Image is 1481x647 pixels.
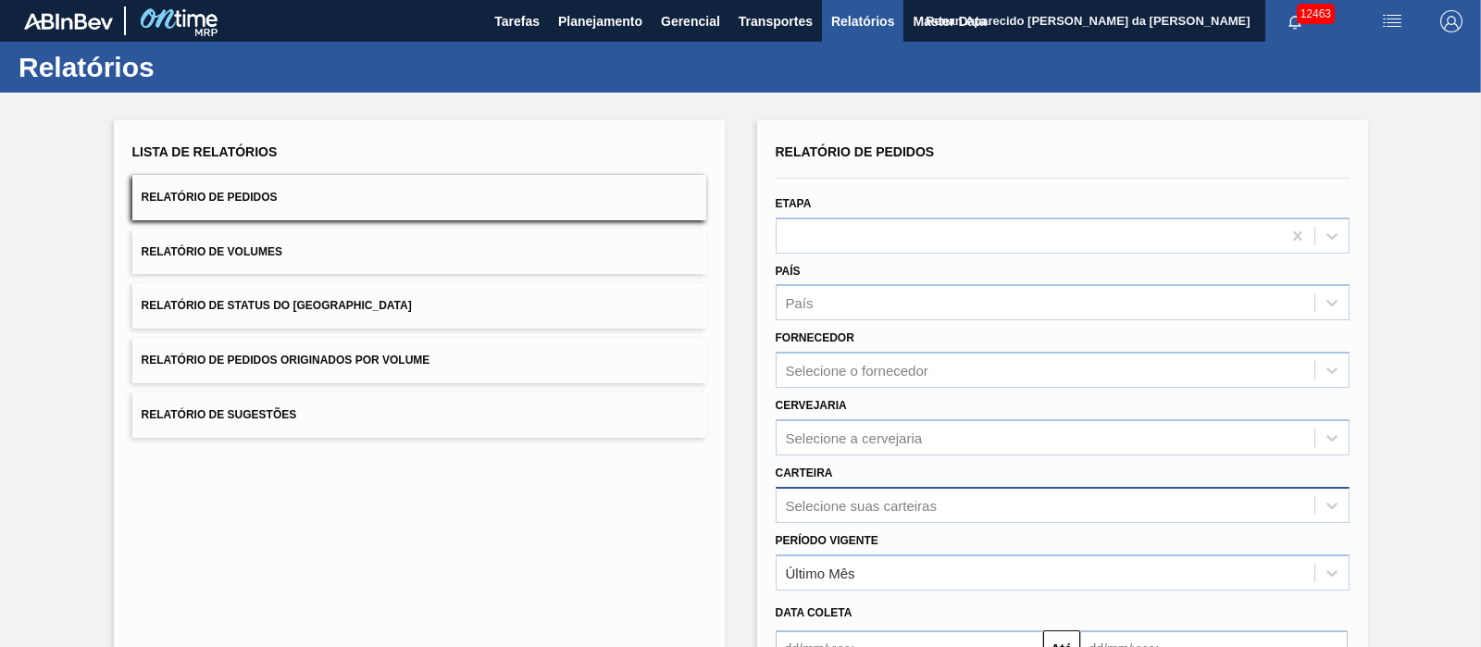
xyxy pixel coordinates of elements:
label: País [776,265,801,278]
button: Notificações [1265,8,1325,34]
button: Relatório de Status do [GEOGRAPHIC_DATA] [132,283,706,329]
label: Carteira [776,467,833,479]
label: Período Vigente [776,534,878,547]
span: Relatório de Pedidos [776,144,935,159]
button: Relatório de Pedidos [132,175,706,220]
div: Selecione suas carteiras [786,497,937,513]
div: Selecione a cervejaria [786,429,923,445]
span: Gerencial [661,10,720,32]
button: Relatório de Sugestões [132,392,706,438]
label: Fornecedor [776,331,854,344]
h1: Relatórios [19,56,347,78]
span: Relatório de Pedidos [142,191,278,204]
span: Data coleta [776,606,853,619]
div: Último Mês [786,565,855,580]
span: Relatório de Pedidos Originados por Volume [142,354,430,367]
button: Relatório de Pedidos Originados por Volume [132,338,706,383]
div: País [786,295,814,311]
span: Planejamento [558,10,642,32]
span: Tarefas [494,10,540,32]
button: Relatório de Volumes [132,230,706,275]
span: Transportes [739,10,813,32]
div: Selecione o fornecedor [786,363,928,379]
span: Relatório de Status do [GEOGRAPHIC_DATA] [142,299,412,312]
span: Lista de Relatórios [132,144,278,159]
img: TNhmsLtSVTkK8tSr43FrP2fwEKptu5GPRR3wAAAABJRU5ErkJggg== [24,13,113,30]
span: Relatório de Volumes [142,245,282,258]
span: Relatórios [831,10,894,32]
img: Logout [1440,10,1462,32]
img: userActions [1381,10,1403,32]
span: Relatório de Sugestões [142,408,297,421]
span: 12463 [1297,4,1335,24]
label: Etapa [776,197,812,210]
label: Cervejaria [776,399,847,412]
span: Master Data [913,10,986,32]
